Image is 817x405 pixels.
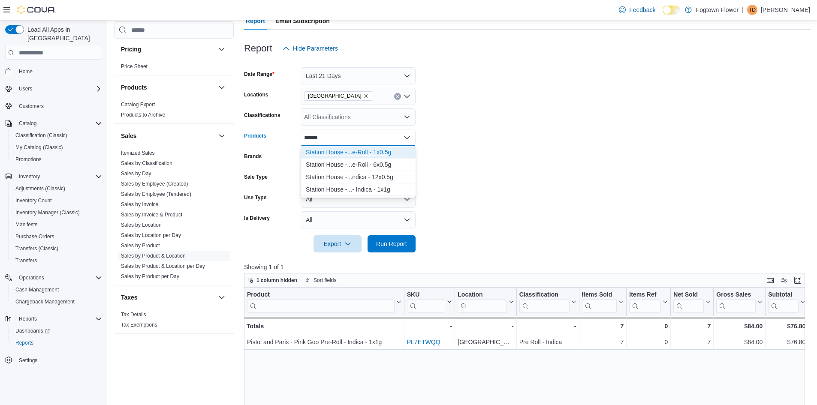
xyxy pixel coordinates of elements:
a: Settings [15,355,41,366]
span: Catalog [15,118,102,129]
button: Product [247,291,401,313]
button: Taxes [121,293,215,302]
span: Adjustments (Classic) [15,185,65,192]
span: My Catalog (Classic) [15,144,63,151]
button: Sales [121,132,215,140]
a: Dashboards [9,325,106,337]
span: Promotions [15,156,42,163]
button: Keyboard shortcuts [765,275,775,285]
span: Manifests [15,221,37,228]
a: Catalog Export [121,102,155,108]
span: Sort fields [314,277,336,284]
span: [GEOGRAPHIC_DATA] [308,92,362,100]
button: Classification (Classic) [9,129,106,141]
span: Home [19,68,33,75]
div: Items Ref [629,291,661,313]
span: Inventory Count [12,195,102,206]
button: Inventory Count [9,195,106,207]
span: Operations [19,274,44,281]
div: SKU [407,291,446,299]
div: Items Sold [582,291,617,313]
span: Chargeback Management [15,298,75,305]
div: Subtotal [768,291,799,313]
div: Choose from the following options [301,146,416,196]
span: Reports [15,339,33,346]
span: Sales by Product per Day [121,273,179,280]
div: - [458,321,513,331]
a: Reports [12,338,37,348]
button: Close list of options [404,134,410,141]
button: Chargeback Management [9,296,106,308]
a: Sales by Day [121,171,151,177]
button: Net Sold [673,291,711,313]
span: Export [319,235,356,252]
span: Catalog [19,120,36,127]
span: Products to Archive [121,111,165,118]
div: Product [247,291,395,313]
button: Clear input [394,93,401,100]
span: Sales by Location per Day [121,232,181,239]
button: Classification [519,291,576,313]
div: Classification [519,291,570,313]
label: Date Range [244,71,274,78]
a: Feedback [615,1,659,18]
div: [GEOGRAPHIC_DATA] [458,337,513,347]
span: Promotions [12,154,102,165]
button: Sales [217,131,227,141]
span: Dashboards [12,326,102,336]
button: Sort fields [301,275,340,285]
span: TD [749,5,756,15]
label: Use Type [244,194,266,201]
span: Run Report [376,240,407,248]
span: Inventory [15,171,102,182]
button: 1 column hidden [244,275,301,285]
div: - [407,321,452,331]
div: Station House -...- Indica - 1x1g [306,185,410,194]
span: Sales by Product [121,242,160,249]
span: Cash Management [15,286,59,293]
div: Sales [114,148,234,285]
div: Totals [247,321,401,331]
a: My Catalog (Classic) [12,142,66,153]
span: Classification (Classic) [12,130,102,141]
div: Pricing [114,61,234,75]
label: Locations [244,91,268,98]
span: Sales by Invoice [121,201,158,208]
span: Chargeback Management [12,297,102,307]
div: Pistol and Paris - Pink Goo Pre-Roll - Indica - 1x1g [247,337,401,347]
span: Inventory [19,173,40,180]
button: Users [15,84,36,94]
h3: Products [121,83,147,92]
div: Items Ref [629,291,661,299]
button: Users [2,83,106,95]
button: Open list of options [404,114,410,120]
label: Is Delivery [244,215,270,222]
a: Adjustments (Classic) [12,183,69,194]
a: Sales by Employee (Created) [121,181,188,187]
a: Cash Management [12,285,62,295]
div: $76.80 [768,337,805,347]
span: Feedback [629,6,655,14]
button: Enter fullscreen [793,275,803,285]
div: Gross Sales [716,291,756,299]
a: Promotions [12,154,45,165]
button: Products [217,82,227,93]
p: | [742,5,744,15]
span: Hide Parameters [293,44,338,53]
div: 7 [673,321,711,331]
button: Inventory [15,171,43,182]
a: Transfers [12,255,40,266]
span: Sales by Day [121,170,151,177]
a: Sales by Location per Day [121,232,181,238]
a: Sales by Invoice & Product [121,212,182,218]
button: Hide Parameters [279,40,341,57]
span: Operations [15,273,102,283]
nav: Complex example [5,61,102,389]
button: Catalog [2,117,106,129]
a: Manifests [12,219,41,230]
button: Customers [2,100,106,112]
span: Inventory Manager (Classic) [15,209,80,216]
div: Location [458,291,506,313]
a: Transfers (Classic) [12,243,62,254]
